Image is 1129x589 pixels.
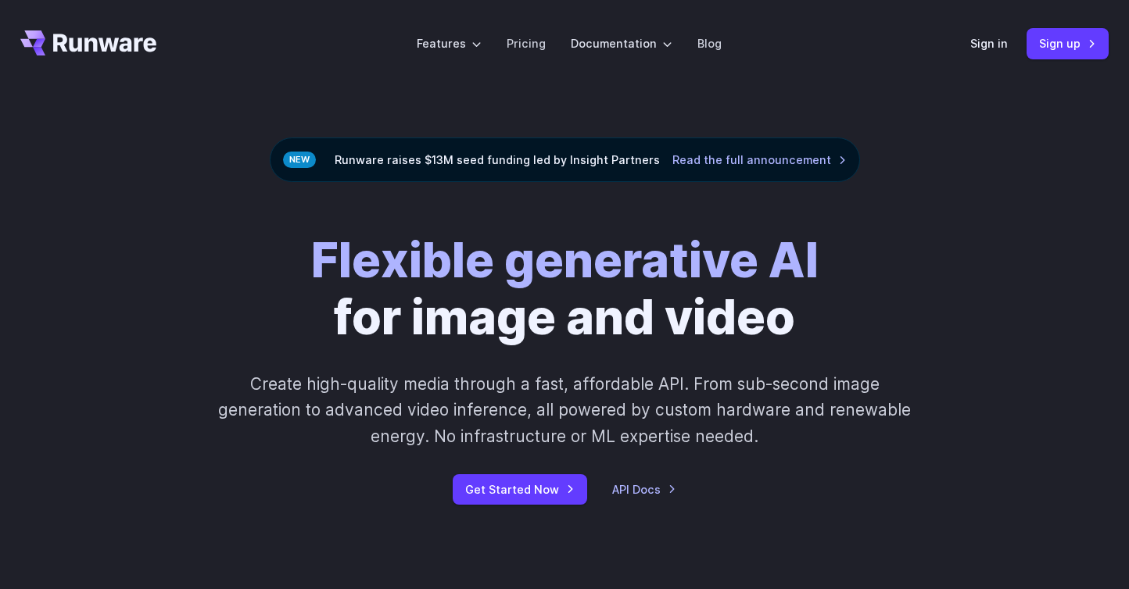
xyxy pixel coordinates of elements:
a: Go to / [20,30,156,55]
strong: Flexible generative AI [311,231,819,289]
div: Runware raises $13M seed funding led by Insight Partners [270,137,860,182]
p: Create high-quality media through a fast, affordable API. From sub-second image generation to adv... [217,371,913,449]
label: Documentation [571,34,672,52]
a: Read the full announcement [672,151,847,169]
a: Blog [697,34,722,52]
a: Get Started Now [453,474,587,505]
h1: for image and video [311,232,819,346]
a: Sign in [970,34,1008,52]
a: Pricing [507,34,546,52]
label: Features [417,34,482,52]
a: Sign up [1027,28,1109,59]
a: API Docs [612,480,676,498]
